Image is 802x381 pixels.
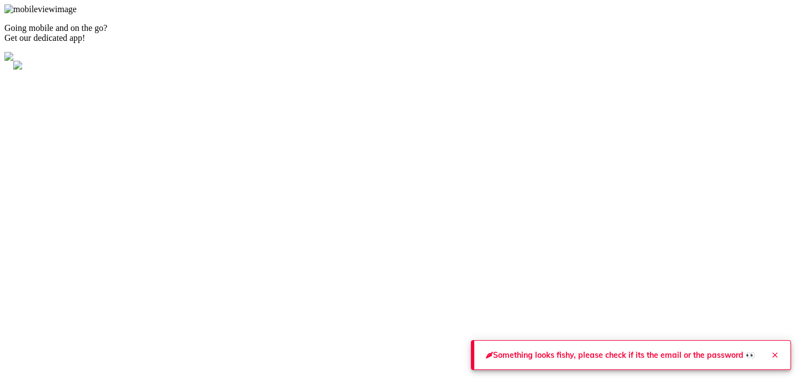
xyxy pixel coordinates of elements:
p: Going mobile and on the go? Get our dedicated app! [4,23,798,43]
img: mobileviewimage [4,4,77,14]
button: Close [764,344,786,366]
img: getitongoogleplay.473864cd.svg [4,52,13,61]
span: 🌶 Something looks fishy, please check if its the email or the password 👀 [485,350,755,361]
img: appstore.d167f264.svg [13,61,22,70]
